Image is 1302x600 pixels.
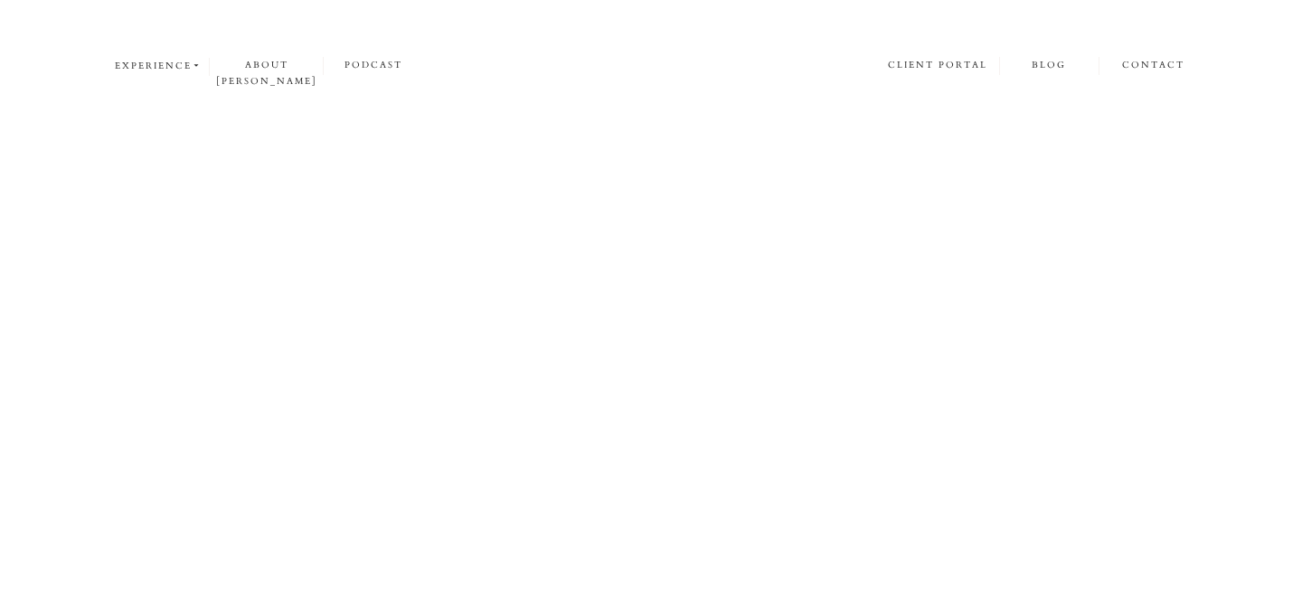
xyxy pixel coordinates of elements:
a: about [PERSON_NAME] [210,57,323,74]
a: podcast [324,57,423,74]
a: client portal [888,57,990,76]
a: experience [115,58,203,74]
a: contact [1122,57,1185,75]
a: blog [999,57,1098,74]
